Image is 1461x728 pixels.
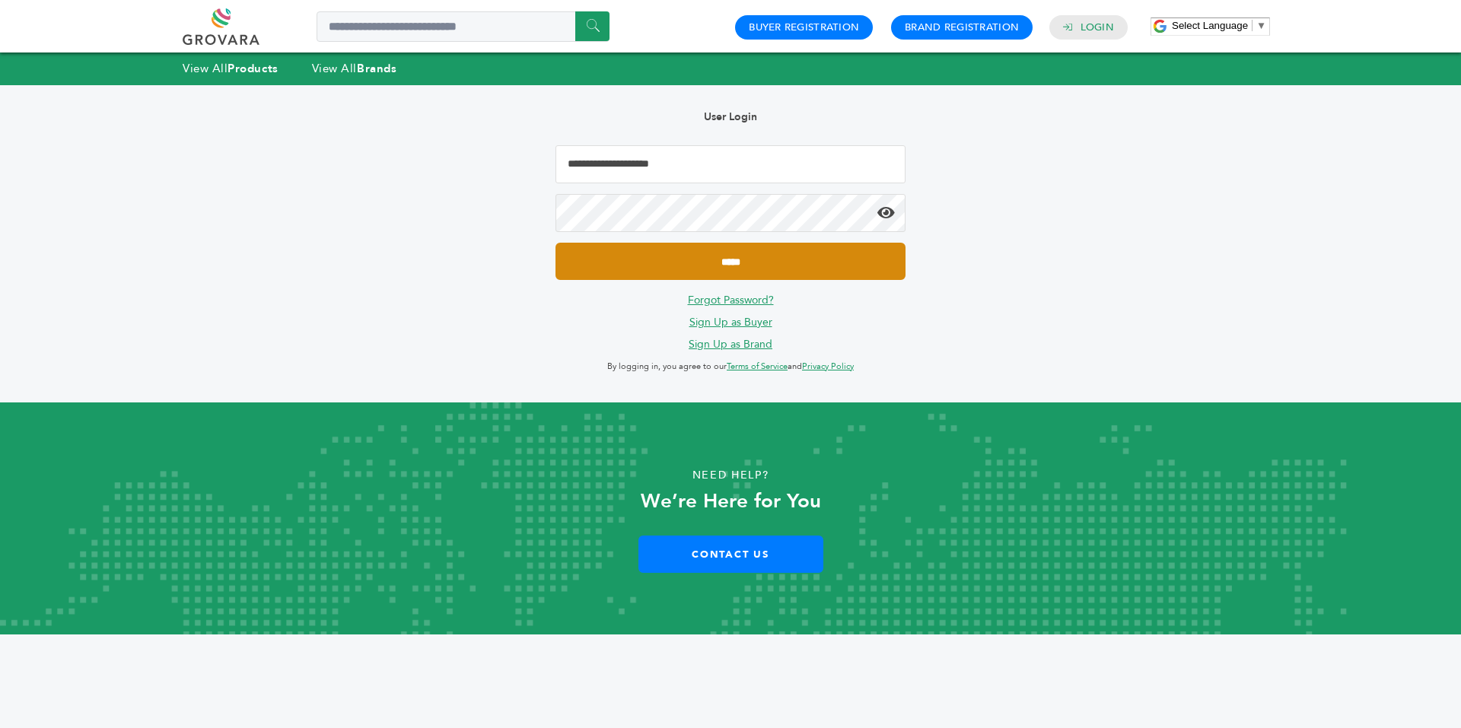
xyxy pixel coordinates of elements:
input: Search a product or brand... [317,11,610,42]
a: Sign Up as Brand [689,337,772,351]
a: View AllBrands [312,61,397,76]
a: Brand Registration [905,21,1019,34]
strong: Brands [357,61,396,76]
a: Login [1081,21,1114,34]
a: Sign Up as Buyer [689,315,772,329]
b: User Login [704,110,757,124]
a: View AllProducts [183,61,279,76]
p: Need Help? [73,464,1388,487]
a: Forgot Password? [688,293,774,307]
a: Select Language​ [1172,20,1266,31]
p: By logging in, you agree to our and [555,358,906,376]
strong: We’re Here for You [641,488,821,515]
a: Buyer Registration [749,21,859,34]
span: Select Language [1172,20,1248,31]
strong: Products [228,61,278,76]
input: Email Address [555,145,906,183]
a: Privacy Policy [802,361,854,372]
a: Contact Us [638,536,823,573]
span: ▼ [1256,20,1266,31]
input: Password [555,194,906,232]
a: Terms of Service [727,361,788,372]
